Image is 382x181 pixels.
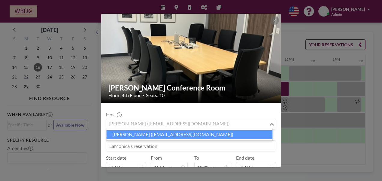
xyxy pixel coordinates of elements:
[194,155,199,161] label: To
[190,157,192,170] span: -
[106,112,121,118] label: Host
[106,141,276,151] input: LaMonica's reservation
[151,155,162,161] label: From
[108,92,141,98] span: Floor: 4th Floor
[106,155,126,161] label: Start date
[142,93,144,98] span: •
[236,155,254,161] label: End date
[107,120,268,128] input: Search for option
[106,130,272,139] li: [PERSON_NAME] ([EMAIL_ADDRESS][DOMAIN_NAME])
[108,83,274,92] h2: [PERSON_NAME] Conference Room
[106,119,276,129] div: Search for option
[146,92,165,98] span: Seats: 10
